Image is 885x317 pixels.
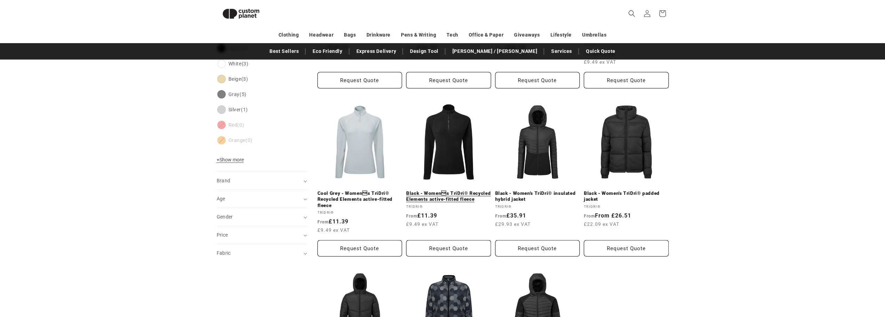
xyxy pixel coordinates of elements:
[406,72,491,88] button: Request Quote
[584,190,669,203] a: Black - Women's TriDri® padded jacket
[584,240,669,256] button: Request Quote
[217,196,225,201] span: Age
[217,208,307,226] summary: Gender (0 selected)
[769,242,885,317] iframe: Chat Widget
[401,29,436,41] a: Pens & Writing
[217,157,246,166] button: Show more
[309,45,346,57] a: Eco Friendly
[406,240,491,256] button: Request Quote
[217,214,233,220] span: Gender
[217,3,265,25] img: Custom Planet
[582,29,606,41] a: Umbrellas
[217,250,231,256] span: Fabric
[582,45,619,57] a: Quick Quote
[279,29,299,41] a: Clothing
[407,45,442,57] a: Design Tool
[584,72,669,88] button: Request Quote
[317,240,402,256] button: Request Quote
[317,72,402,88] button: Request Quote
[550,29,572,41] a: Lifestyle
[469,29,504,41] a: Office & Paper
[217,232,228,238] span: Price
[217,157,244,163] span: Show more
[449,45,541,57] a: [PERSON_NAME] / [PERSON_NAME]
[353,45,400,57] a: Express Delivery
[217,190,307,208] summary: Age (0 selected)
[446,29,458,41] a: Tech
[495,240,580,256] button: Request Quote
[344,29,356,41] a: Bags
[317,190,402,209] a: Cool Grey - Womens TriDri® Recycled Elements active-fitted fleece
[217,172,307,190] summary: Brand (0 selected)
[217,226,307,244] summary: Price
[495,190,580,203] a: Black - Women's TriDri® insulated hybrid jacket
[217,157,219,163] span: +
[495,72,580,88] button: Request Quote
[514,29,540,41] a: Giveaways
[367,29,391,41] a: Drinkware
[309,29,333,41] a: Headwear
[217,244,307,262] summary: Fabric (0 selected)
[548,45,576,57] a: Services
[624,6,639,21] summary: Search
[406,190,491,203] a: Black - Womens TriDri® Recycled Elements active-fitted fleece
[266,45,302,57] a: Best Sellers
[217,178,231,183] span: Brand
